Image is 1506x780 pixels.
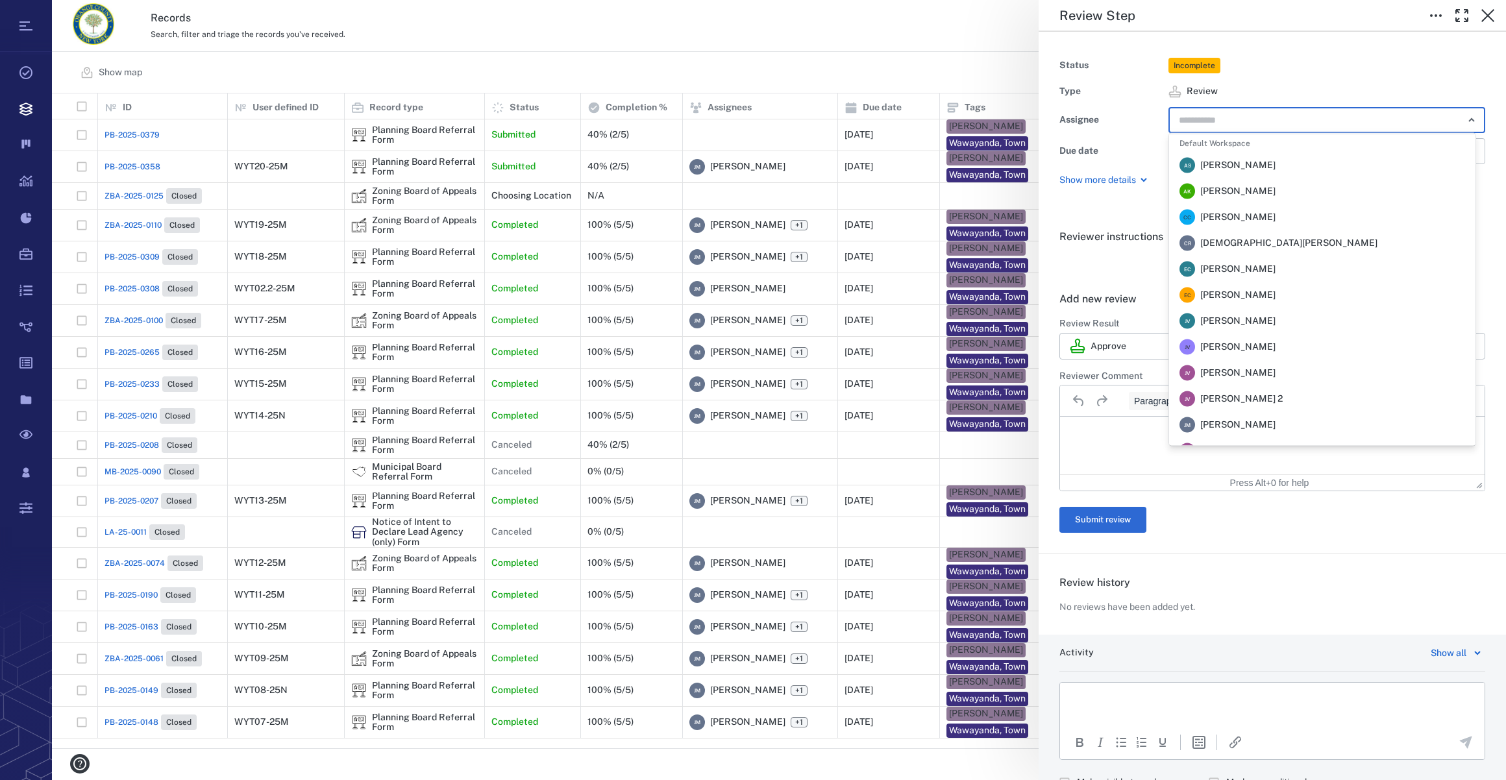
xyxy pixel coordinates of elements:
span: . [1059,256,1062,269]
button: Italic [1092,735,1108,750]
span: [PERSON_NAME] [1200,341,1276,354]
button: Bold [1072,735,1087,750]
h6: Reviewer Comment [1059,370,1485,383]
span: [PERSON_NAME] [1200,263,1276,276]
div: J R [1179,443,1195,459]
span: [DEMOGRAPHIC_DATA][PERSON_NAME] [1200,237,1377,250]
li: Default Workspace [1169,134,1475,152]
div: Status [1059,56,1163,75]
span: Incomplete [1171,60,1218,71]
div: J M [1179,417,1195,433]
div: C R [1179,236,1195,251]
h6: Review Result [1059,317,1485,330]
h6: Reviewer instructions [1059,229,1485,245]
button: Block Paragraph [1129,392,1213,410]
button: Toggle to Edit Boxes [1423,3,1449,29]
div: Press Alt+0 for help [1202,478,1338,488]
div: E C [1179,287,1195,303]
button: Close [1475,3,1501,29]
div: A S [1179,158,1195,173]
button: Toggle Fullscreen [1449,3,1475,29]
button: Undo [1068,392,1090,410]
div: A K [1179,184,1195,199]
button: Insert/edit link [1228,735,1243,750]
iframe: Rich Text Area [1060,683,1485,724]
div: Bullet list [1113,735,1129,750]
button: Insert template [1191,735,1207,750]
span: [PERSON_NAME] [1200,185,1276,198]
h6: Add new review [1059,291,1485,307]
span: [PERSON_NAME] [1200,289,1276,302]
span: [PERSON_NAME] [1200,211,1276,224]
button: Underline [1155,735,1170,750]
span: [PERSON_NAME] [1200,445,1276,457]
div: J V [1179,365,1195,381]
span: [PERSON_NAME] [1200,419,1276,432]
div: J V [1179,339,1195,355]
span: Paragraph [1134,396,1198,406]
button: Redo [1091,392,1113,410]
h6: Review history [1059,575,1485,591]
button: Send the comment [1458,735,1474,750]
p: No reviews have been added yet. [1059,601,1195,614]
span: [PERSON_NAME] [1200,315,1276,328]
p: Show more details [1059,174,1136,187]
button: Submit review [1059,507,1146,533]
div: J V [1179,313,1195,329]
span: Review [1187,85,1218,98]
span: Help [29,9,56,21]
span: [PERSON_NAME] [1200,159,1276,172]
h5: Review Step [1059,8,1135,24]
div: Show all [1431,645,1466,661]
div: Type [1059,82,1163,101]
div: C C [1179,210,1195,225]
span: [PERSON_NAME] [1200,367,1276,380]
div: Assignee [1059,111,1163,129]
div: Press the Up and Down arrow keys to resize the editor. [1476,477,1483,489]
button: Close [1463,111,1481,129]
div: J V [1179,391,1195,407]
p: Approve [1091,340,1126,353]
div: Numbered list [1134,735,1150,750]
div: E C [1179,262,1195,277]
span: [PERSON_NAME] 2 [1200,393,1283,406]
iframe: Rich Text Area [1060,417,1485,474]
div: Due date [1059,142,1163,160]
h6: Activity [1059,646,1094,659]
